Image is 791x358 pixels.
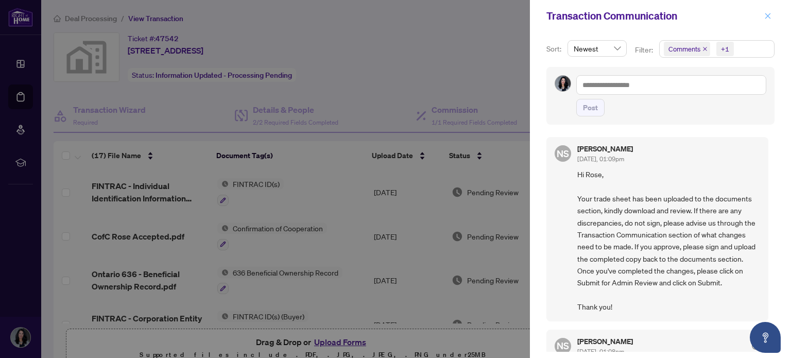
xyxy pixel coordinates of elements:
[576,99,605,116] button: Post
[577,338,633,345] h5: [PERSON_NAME]
[664,42,710,56] span: Comments
[577,145,633,152] h5: [PERSON_NAME]
[574,41,621,56] span: Newest
[555,76,571,91] img: Profile Icon
[750,322,781,353] button: Open asap
[635,44,655,56] p: Filter:
[546,8,761,24] div: Transaction Communication
[721,44,729,54] div: +1
[764,12,771,20] span: close
[577,155,624,163] span: [DATE], 01:09pm
[702,46,708,52] span: close
[577,168,760,313] span: Hi Rose, Your trade sheet has been uploaded to the documents section, kindly download and review....
[557,146,569,161] span: NS
[557,338,569,353] span: NS
[546,43,563,55] p: Sort:
[668,44,700,54] span: Comments
[577,348,624,355] span: [DATE], 01:08pm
